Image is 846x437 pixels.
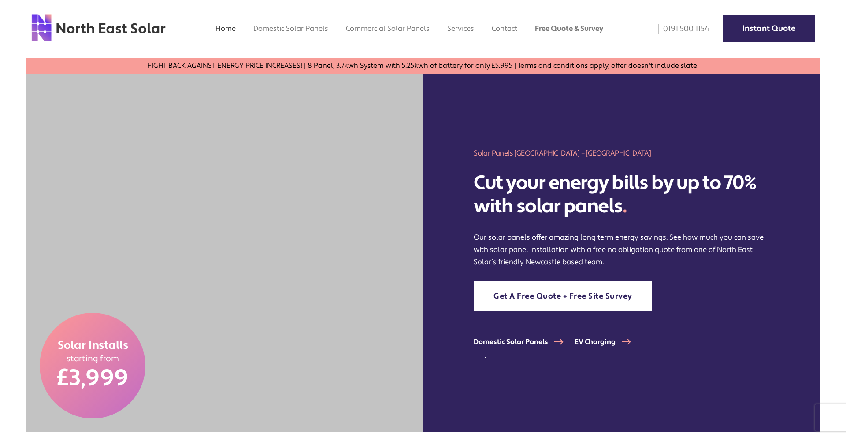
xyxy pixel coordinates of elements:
a: Home [215,24,236,33]
h2: Cut your energy bills by up to 70% with solar panels [474,171,769,218]
a: Services [447,24,474,33]
img: north east solar logo [31,13,166,42]
img: phone icon [658,24,659,34]
a: Domestic Solar Panels [253,24,328,33]
span: . [623,194,627,218]
span: starting from [66,353,119,364]
a: Domestic Solar Panels [474,337,575,346]
a: Solar Installs starting from £3,999 [40,313,145,418]
a: 0191 500 1154 [652,24,709,34]
a: Contact [492,24,517,33]
span: £3,999 [57,364,129,393]
a: Commercial Solar Panels [346,24,430,33]
a: Get A Free Quote + Free Site Survey [474,281,652,311]
p: Our solar panels offer amazing long term energy savings. See how much you can save with solar pan... [474,231,769,268]
img: two men holding a solar panel in the north east [26,74,423,432]
a: EV Charging [575,337,642,346]
a: Instant Quote [723,15,815,42]
a: Free Quote & Survey [535,24,603,33]
img: which logo [409,418,410,418]
h1: Solar Panels [GEOGRAPHIC_DATA] – [GEOGRAPHIC_DATA] [474,148,769,158]
span: Solar Installs [57,338,128,353]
